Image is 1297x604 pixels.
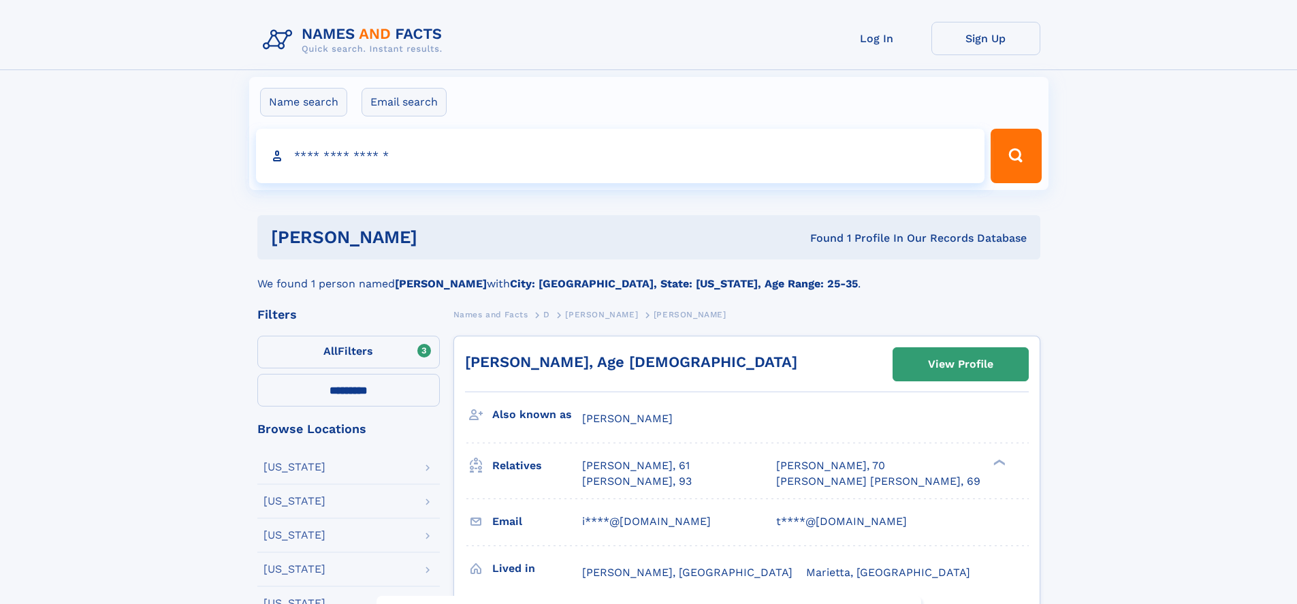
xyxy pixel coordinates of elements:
[582,458,690,473] a: [PERSON_NAME], 61
[582,566,792,579] span: [PERSON_NAME], [GEOGRAPHIC_DATA]
[990,458,1006,467] div: ❯
[565,306,638,323] a: [PERSON_NAME]
[776,458,885,473] a: [PERSON_NAME], 70
[263,530,325,541] div: [US_STATE]
[453,306,528,323] a: Names and Facts
[257,259,1040,292] div: We found 1 person named with .
[893,348,1028,381] a: View Profile
[582,474,692,489] a: [PERSON_NAME], 93
[492,557,582,580] h3: Lived in
[776,474,980,489] a: [PERSON_NAME] [PERSON_NAME], 69
[991,129,1041,183] button: Search Button
[510,277,858,290] b: City: [GEOGRAPHIC_DATA], State: [US_STATE], Age Range: 25-35
[565,310,638,319] span: [PERSON_NAME]
[492,403,582,426] h3: Also known as
[257,22,453,59] img: Logo Names and Facts
[260,88,347,116] label: Name search
[263,462,325,473] div: [US_STATE]
[543,310,550,319] span: D
[263,564,325,575] div: [US_STATE]
[543,306,550,323] a: D
[492,454,582,477] h3: Relatives
[323,345,338,357] span: All
[263,496,325,507] div: [US_STATE]
[806,566,970,579] span: Marietta, [GEOGRAPHIC_DATA]
[928,349,993,380] div: View Profile
[582,412,673,425] span: [PERSON_NAME]
[822,22,931,55] a: Log In
[465,353,797,370] a: [PERSON_NAME], Age [DEMOGRAPHIC_DATA]
[271,229,614,246] h1: [PERSON_NAME]
[256,129,985,183] input: search input
[395,277,487,290] b: [PERSON_NAME]
[492,510,582,533] h3: Email
[931,22,1040,55] a: Sign Up
[257,308,440,321] div: Filters
[613,231,1027,246] div: Found 1 Profile In Our Records Database
[362,88,447,116] label: Email search
[257,336,440,368] label: Filters
[257,423,440,435] div: Browse Locations
[654,310,726,319] span: [PERSON_NAME]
